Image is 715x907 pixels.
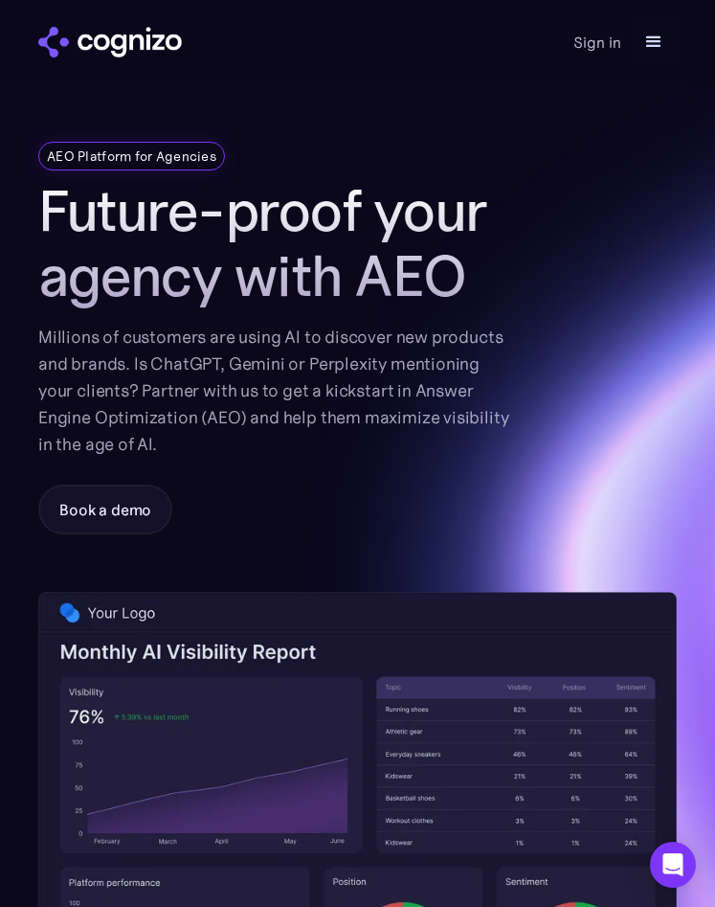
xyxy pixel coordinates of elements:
[38,324,509,458] div: Millions of customers are using AI to discover new products and brands. Is ChatGPT, Gemini or Per...
[38,27,182,57] img: cognizo logo
[573,31,621,54] a: Sign in
[38,178,677,308] h1: Future-proof your agency with AEO
[38,27,182,57] a: home
[38,485,172,534] a: Book a demo
[59,498,151,521] div: Book a demo
[631,19,677,65] div: menu
[47,147,216,166] div: AEO Platform for Agencies
[650,842,696,888] div: Open Intercom Messenger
